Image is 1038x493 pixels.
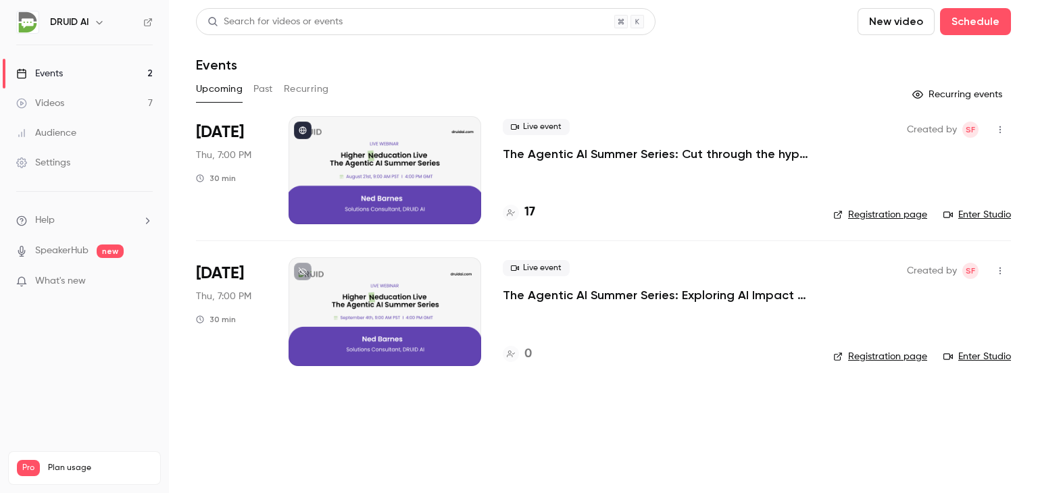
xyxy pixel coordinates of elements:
[16,67,63,80] div: Events
[907,122,957,138] span: Created by
[907,263,957,279] span: Created by
[17,460,40,476] span: Pro
[48,463,152,473] span: Plan usage
[50,16,89,29] h6: DRUID AI
[196,116,267,224] div: Aug 21 Thu, 9:00 AM (America/Los Angeles)
[906,84,1011,105] button: Recurring events
[196,290,251,303] span: Thu, 7:00 PM
[943,208,1011,222] a: Enter Studio
[503,287,812,303] a: The Agentic AI Summer Series: Exploring AI Impact with [PERSON_NAME]
[16,97,64,110] div: Videos
[35,244,89,258] a: SpeakerHub
[35,213,55,228] span: Help
[966,122,975,138] span: SF
[503,345,532,363] a: 0
[962,263,979,279] span: Silvia Feleaga
[196,149,251,162] span: Thu, 7:00 PM
[962,122,979,138] span: Silvia Feleaga
[196,263,244,284] span: [DATE]
[833,350,927,363] a: Registration page
[503,119,570,135] span: Live event
[97,244,124,258] span: new
[524,203,535,222] h4: 17
[503,260,570,276] span: Live event
[196,122,244,143] span: [DATE]
[196,57,237,73] h1: Events
[16,213,153,228] li: help-dropdown-opener
[17,11,39,33] img: DRUID AI
[196,173,236,184] div: 30 min
[35,274,86,288] span: What's new
[524,345,532,363] h4: 0
[253,78,273,100] button: Past
[858,8,935,35] button: New video
[137,276,153,288] iframe: Noticeable Trigger
[196,78,243,100] button: Upcoming
[16,126,76,140] div: Audience
[16,156,70,170] div: Settings
[503,203,535,222] a: 17
[940,8,1011,35] button: Schedule
[833,208,927,222] a: Registration page
[196,257,267,365] div: Sep 4 Thu, 9:00 AM (America/Los Angeles)
[503,146,812,162] a: The Agentic AI Summer Series: Cut through the hype. See the tech. Ask your questions. Repeat.
[284,78,329,100] button: Recurring
[207,15,343,29] div: Search for videos or events
[943,350,1011,363] a: Enter Studio
[966,263,975,279] span: SF
[196,314,236,325] div: 30 min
